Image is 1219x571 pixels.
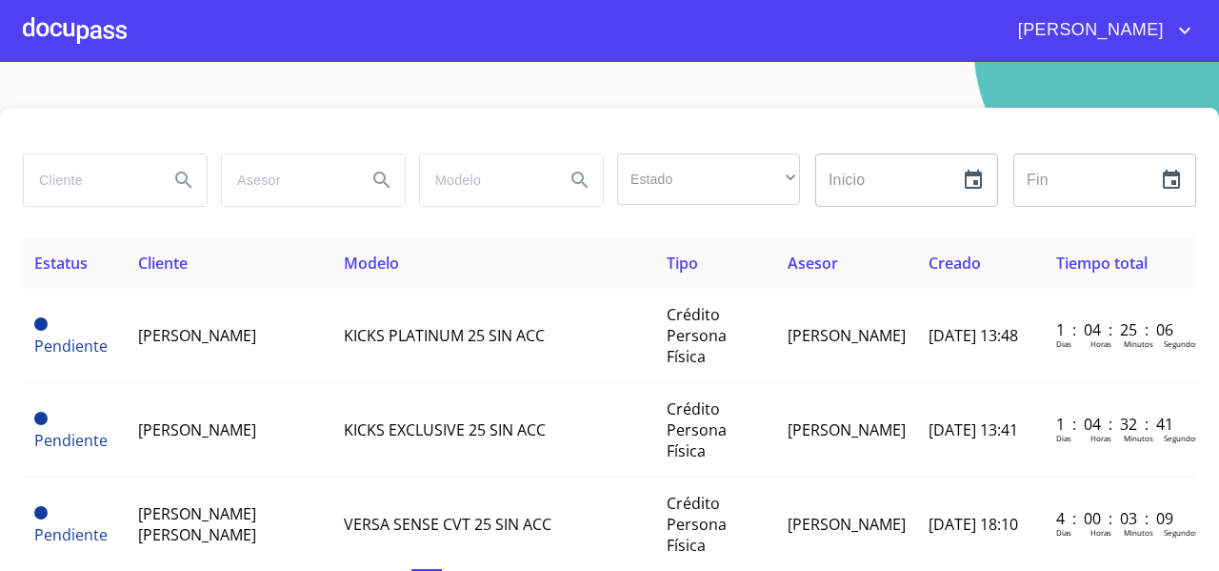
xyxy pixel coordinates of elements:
span: Cliente [138,253,188,274]
p: Segundos [1164,433,1199,443]
button: Search [557,157,603,203]
div: ​ [617,153,800,205]
p: Minutos [1124,527,1153,538]
p: Horas [1090,527,1111,538]
span: [PERSON_NAME] [788,514,906,535]
span: Pendiente [34,430,108,451]
span: [PERSON_NAME] [138,419,256,440]
p: 1 : 04 : 32 : 41 [1056,414,1185,435]
p: Minutos [1124,338,1153,349]
button: account of current user [1004,15,1196,46]
span: Pendiente [34,336,108,357]
p: Segundos [1164,338,1199,349]
span: Crédito Persona Física [667,398,727,461]
span: Modelo [344,253,399,274]
span: Pendiente [34,412,48,425]
p: Dias [1056,527,1071,538]
span: Creado [929,253,981,274]
span: [PERSON_NAME] [1004,15,1173,46]
input: search [222,154,351,206]
span: [DATE] 13:41 [929,419,1018,440]
span: KICKS PLATINUM 25 SIN ACC [344,325,545,346]
span: Tipo [667,253,698,274]
span: Asesor [788,253,838,274]
span: VERSA SENSE CVT 25 SIN ACC [344,514,551,535]
span: Pendiente [34,506,48,520]
p: 1 : 04 : 25 : 06 [1056,319,1185,340]
span: Pendiente [34,317,48,331]
span: Pendiente [34,524,108,545]
p: Horas [1090,338,1111,349]
p: 4 : 00 : 03 : 09 [1056,508,1185,529]
p: Horas [1090,433,1111,443]
p: Minutos [1124,433,1153,443]
span: [PERSON_NAME] [PERSON_NAME] [138,503,256,545]
span: [PERSON_NAME] [138,325,256,346]
span: Tiempo total [1056,253,1148,274]
span: KICKS EXCLUSIVE 25 SIN ACC [344,419,546,440]
span: [PERSON_NAME] [788,419,906,440]
span: Crédito Persona Física [667,304,727,367]
span: [DATE] 18:10 [929,514,1018,535]
button: Search [359,157,405,203]
span: [DATE] 13:48 [929,325,1018,346]
input: search [420,154,550,206]
p: Dias [1056,338,1071,349]
span: [PERSON_NAME] [788,325,906,346]
p: Segundos [1164,527,1199,538]
p: Dias [1056,433,1071,443]
span: Estatus [34,253,88,274]
button: Search [161,157,207,203]
span: Crédito Persona Física [667,493,727,556]
input: search [24,154,153,206]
